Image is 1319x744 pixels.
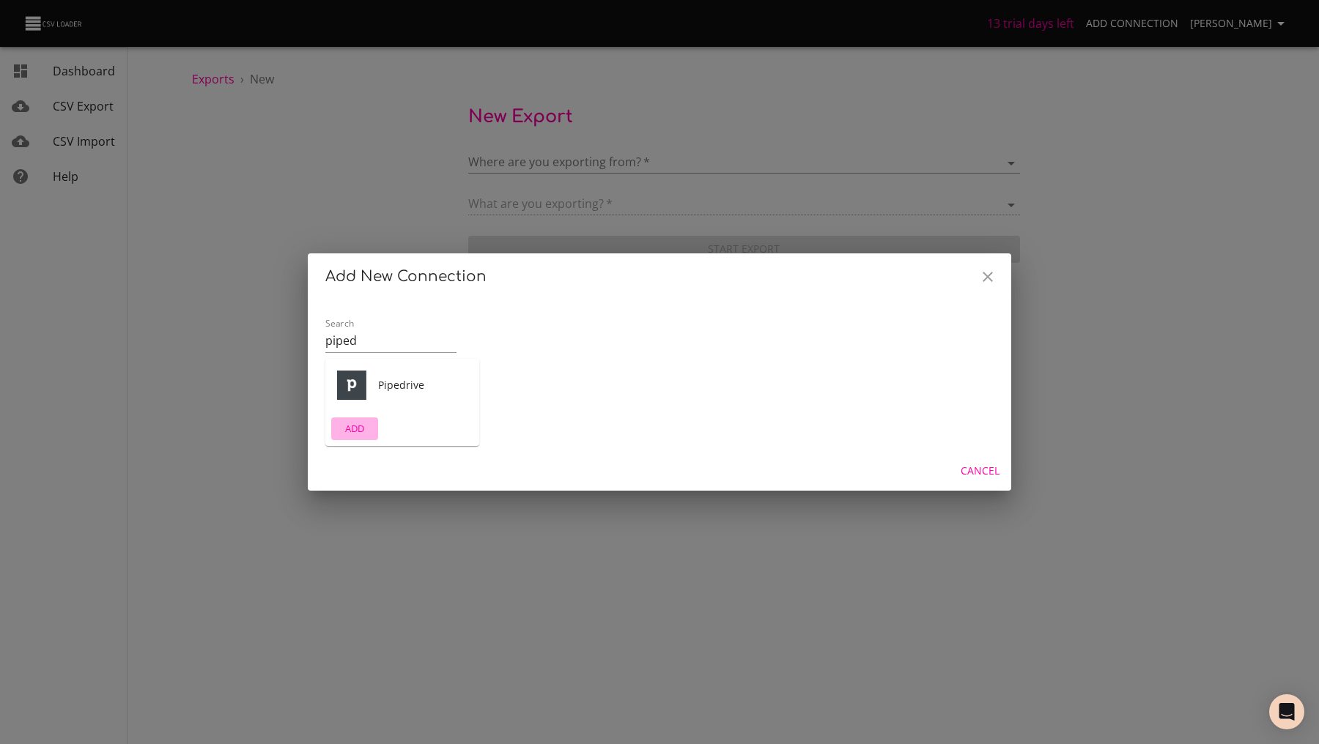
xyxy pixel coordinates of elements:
label: Search [325,319,354,328]
div: Tool [337,371,366,400]
button: ADD [331,417,378,440]
span: Cancel [961,462,1000,480]
span: Pipedrive [378,378,468,393]
div: Open Intercom Messenger [1269,694,1304,729]
span: ADD [335,420,374,437]
button: Cancel [955,458,1005,485]
button: Close [970,259,1005,294]
h2: Add New Connection [325,265,994,289]
img: Pipedrive [337,371,366,400]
